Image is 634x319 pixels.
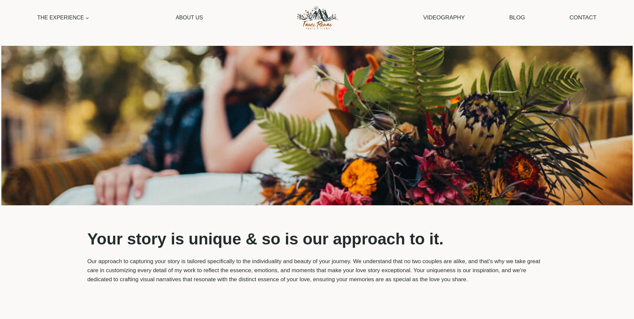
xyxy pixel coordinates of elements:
[420,9,600,26] nav: Secondary
[34,10,93,25] a: The Experience
[289,4,345,31] img: Tami Renae Photo & Films Logo
[172,10,206,25] a: About Us
[506,9,529,26] a: Blog
[37,13,90,22] span: The Experience
[566,9,600,26] a: Contact
[34,10,206,25] nav: Primary
[420,9,468,26] a: Videography
[87,257,547,284] p: Our approach to capturing your story is tailored specifically to the individuality and beauty of ...
[87,230,443,248] strong: Your story is unique & so is our approach to it.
